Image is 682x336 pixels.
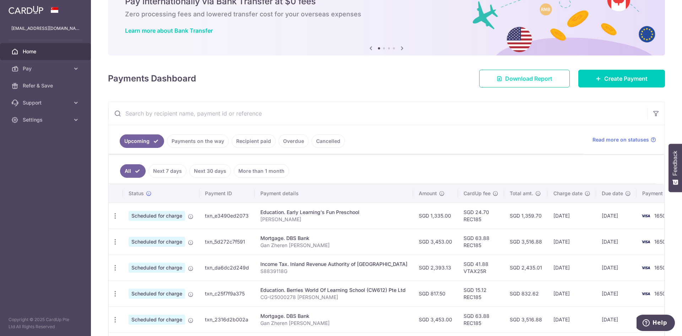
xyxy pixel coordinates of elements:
[260,242,407,249] p: Gan Zheren [PERSON_NAME]
[23,99,70,106] span: Support
[479,70,570,87] a: Download Report
[23,48,70,55] span: Home
[654,239,666,245] span: 1650
[654,265,666,271] span: 1650
[260,216,407,223] p: [PERSON_NAME]
[129,289,185,299] span: Scheduled for charge
[189,164,231,178] a: Next 30 days
[654,213,666,219] span: 1650
[129,263,185,273] span: Scheduled for charge
[129,190,144,197] span: Status
[458,255,504,281] td: SGD 41.88 VTAX25R
[413,281,458,306] td: SGD 817.50
[199,203,255,229] td: txn_e3490ed2073
[129,211,185,221] span: Scheduled for charge
[548,281,596,306] td: [DATE]
[23,82,70,89] span: Refer & Save
[11,25,80,32] p: [EMAIL_ADDRESS][DOMAIN_NAME]
[578,70,665,87] a: Create Payment
[596,203,637,229] td: [DATE]
[596,306,637,332] td: [DATE]
[23,116,70,123] span: Settings
[255,184,413,203] th: Payment details
[504,306,548,332] td: SGD 3,516.88
[654,290,666,297] span: 1650
[278,134,309,148] a: Overdue
[260,294,407,301] p: CG-I25000278 [PERSON_NAME]
[504,203,548,229] td: SGD 1,359.70
[602,190,623,197] span: Due date
[458,203,504,229] td: SGD 24.70 REC185
[553,190,583,197] span: Charge date
[592,136,656,143] a: Read more on statuses
[125,27,213,34] a: Learn more about Bank Transfer
[419,190,437,197] span: Amount
[120,134,164,148] a: Upcoming
[260,209,407,216] div: Education. Early Learning's Fun Preschool
[510,190,533,197] span: Total amt.
[129,315,185,325] span: Scheduled for charge
[592,136,649,143] span: Read more on statuses
[148,164,186,178] a: Next 7 days
[108,102,648,125] input: Search by recipient name, payment id or reference
[505,74,552,83] span: Download Report
[604,74,648,83] span: Create Payment
[639,238,653,246] img: Bank Card
[413,229,458,255] td: SGD 3,453.00
[548,255,596,281] td: [DATE]
[125,10,648,18] h6: Zero processing fees and lowered transfer cost for your overseas expenses
[639,212,653,220] img: Bank Card
[167,134,229,148] a: Payments on the way
[199,306,255,332] td: txn_2316d2b002a
[199,184,255,203] th: Payment ID
[504,229,548,255] td: SGD 3,516.88
[639,263,653,272] img: Bank Card
[129,237,185,247] span: Scheduled for charge
[458,229,504,255] td: SGD 63.88 REC185
[260,261,407,268] div: Income Tax. Inland Revenue Authority of [GEOGRAPHIC_DATA]
[596,255,637,281] td: [DATE]
[234,164,289,178] a: More than 1 month
[639,289,653,298] img: Bank Card
[23,65,70,72] span: Pay
[596,281,637,306] td: [DATE]
[108,72,196,85] h4: Payments Dashboard
[260,320,407,327] p: Gan Zheren [PERSON_NAME]
[504,281,548,306] td: SGD 832.62
[312,134,345,148] a: Cancelled
[9,6,43,14] img: CardUp
[548,306,596,332] td: [DATE]
[199,281,255,306] td: txn_c25f7f9a375
[413,255,458,281] td: SGD 2,393.13
[548,229,596,255] td: [DATE]
[458,306,504,332] td: SGD 63.88 REC185
[672,151,678,176] span: Feedback
[464,190,491,197] span: CardUp fee
[232,134,276,148] a: Recipient paid
[260,287,407,294] div: Education. Berries World Of Learning School (CW612) Pte Ltd
[637,315,675,332] iframe: Opens a widget where you can find more information
[669,144,682,192] button: Feedback - Show survey
[260,313,407,320] div: Mortgage. DBS Bank
[458,281,504,306] td: SGD 15.12 REC185
[260,268,407,275] p: S8839118G
[413,203,458,229] td: SGD 1,335.00
[199,229,255,255] td: txn_5d272c7f591
[548,203,596,229] td: [DATE]
[120,164,146,178] a: All
[199,255,255,281] td: txn_da6dc2d249d
[260,235,407,242] div: Mortgage. DBS Bank
[596,229,637,255] td: [DATE]
[504,255,548,281] td: SGD 2,435.01
[413,306,458,332] td: SGD 3,453.00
